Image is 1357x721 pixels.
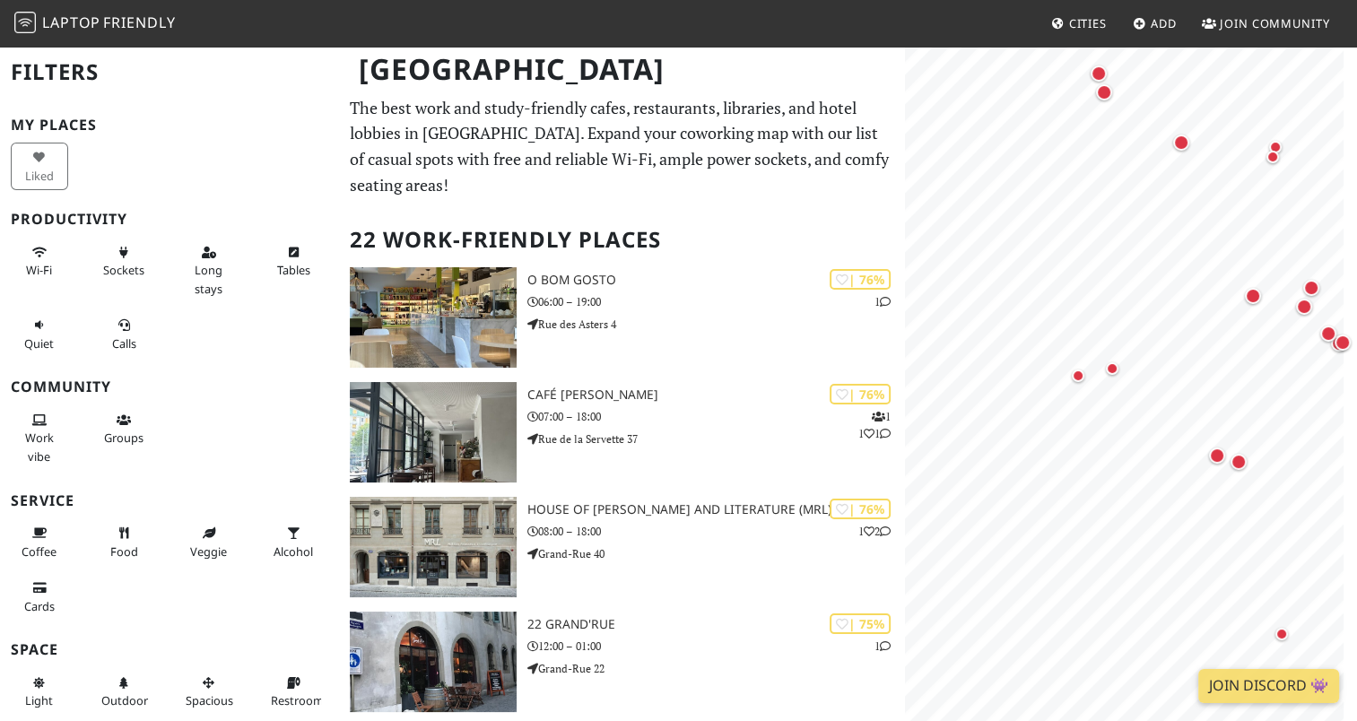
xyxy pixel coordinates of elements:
[527,545,904,562] p: Grand-Rue 40
[14,12,36,33] img: LaptopFriendly
[96,310,153,358] button: Calls
[11,117,328,134] h3: My Places
[1327,332,1351,355] div: Map marker
[874,638,891,655] p: 1
[339,612,904,712] a: 22 grand'rue | 75% 1 22 grand'rue 12:00 – 01:00 Grand-Rue 22
[527,273,904,288] h3: O Bom Gosto
[339,382,904,482] a: Café Bourdon | 76% 111 Café [PERSON_NAME] 07:00 – 18:00 Rue de la Servette 37
[180,518,238,566] button: Veggie
[11,518,68,566] button: Coffee
[858,408,891,442] p: 1 1 1
[1300,276,1323,300] div: Map marker
[180,668,238,716] button: Spacious
[339,497,904,597] a: House of Rousseau and Literature (MRL) | 76% 12 House of [PERSON_NAME] and Literature (MRL) 08:00...
[527,387,904,403] h3: Café [PERSON_NAME]
[112,335,136,352] span: Video/audio calls
[265,238,323,285] button: Tables
[344,45,900,94] h1: [GEOGRAPHIC_DATA]
[11,378,328,395] h3: Community
[1092,81,1116,104] div: Map marker
[1220,15,1330,31] span: Join Community
[527,316,904,333] p: Rue des Asters 4
[22,543,57,560] span: Coffee
[1087,62,1110,85] div: Map marker
[1198,669,1339,703] a: Join Discord 👾
[1265,136,1286,158] div: Map marker
[11,310,68,358] button: Quiet
[26,262,52,278] span: Stable Wi-Fi
[103,262,144,278] span: Power sockets
[271,692,324,708] span: Restroom
[101,692,148,708] span: Outdoor area
[1067,365,1089,387] div: Map marker
[11,668,68,716] button: Light
[96,238,153,285] button: Sockets
[830,613,891,634] div: | 75%
[1170,131,1193,154] div: Map marker
[1317,322,1340,345] div: Map marker
[14,8,176,39] a: LaptopFriendly LaptopFriendly
[180,238,238,303] button: Long stays
[42,13,100,32] span: Laptop
[1292,295,1316,318] div: Map marker
[1069,15,1107,31] span: Cities
[1205,444,1229,467] div: Map marker
[11,492,328,509] h3: Service
[1044,7,1114,39] a: Cities
[190,543,227,560] span: Veggie
[110,543,138,560] span: Food
[1101,358,1123,379] div: Map marker
[25,692,53,708] span: Natural light
[103,13,175,32] span: Friendly
[1331,331,1354,354] div: Map marker
[96,405,153,453] button: Groups
[25,430,54,464] span: People working
[104,430,144,446] span: Group tables
[11,641,328,658] h3: Space
[265,518,323,566] button: Alcohol
[1151,15,1177,31] span: Add
[1227,450,1250,473] div: Map marker
[277,262,310,278] span: Work-friendly tables
[350,267,517,368] img: O Bom Gosto
[11,405,68,471] button: Work vibe
[527,430,904,447] p: Rue de la Servette 37
[24,335,54,352] span: Quiet
[830,384,891,404] div: | 76%
[24,598,55,614] span: Credit cards
[527,408,904,425] p: 07:00 – 18:00
[11,573,68,621] button: Cards
[830,499,891,519] div: | 76%
[350,95,893,198] p: The best work and study-friendly cafes, restaurants, libraries, and hotel lobbies in [GEOGRAPHIC_...
[1195,7,1337,39] a: Join Community
[350,213,893,267] h2: 22 Work-Friendly Places
[339,267,904,368] a: O Bom Gosto | 76% 1 O Bom Gosto 06:00 – 19:00 Rue des Asters 4
[350,382,517,482] img: Café Bourdon
[96,668,153,716] button: Outdoor
[1271,623,1292,645] div: Map marker
[96,518,153,566] button: Food
[274,543,313,560] span: Alcohol
[1241,284,1265,308] div: Map marker
[527,660,904,677] p: Grand-Rue 22
[350,497,517,597] img: House of Rousseau and Literature (MRL)
[350,612,517,712] img: 22 grand'rue
[1126,7,1184,39] a: Add
[858,523,891,540] p: 1 2
[874,293,891,310] p: 1
[527,617,904,632] h3: 22 grand'rue
[11,45,328,100] h2: Filters
[527,293,904,310] p: 06:00 – 19:00
[1262,146,1283,168] div: Map marker
[527,502,904,517] h3: House of [PERSON_NAME] and Literature (MRL)
[830,269,891,290] div: | 76%
[265,668,323,716] button: Restroom
[11,211,328,228] h3: Productivity
[11,238,68,285] button: Wi-Fi
[186,692,233,708] span: Spacious
[195,262,222,296] span: Long stays
[527,638,904,655] p: 12:00 – 01:00
[527,523,904,540] p: 08:00 – 18:00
